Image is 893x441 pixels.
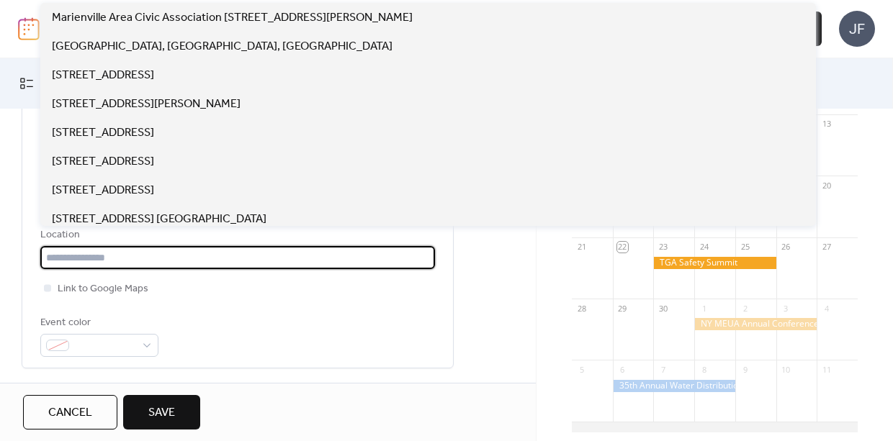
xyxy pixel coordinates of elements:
span: [STREET_ADDRESS] [52,67,154,84]
div: 21 [576,242,587,253]
div: 30 [658,303,668,314]
img: logo [18,17,40,40]
div: 22 [617,242,628,253]
div: 26 [781,242,791,253]
div: 13 [821,119,832,129]
a: My Events [9,64,104,103]
div: 29 [617,303,628,314]
div: JF [839,11,875,47]
div: 25 [740,242,750,253]
div: 28 [576,303,587,314]
div: 35th Annual Water Distribution Seminar and Utility Rodeo [613,380,735,392]
span: Marienville Area Civic Association [STREET_ADDRESS][PERSON_NAME] [52,9,413,27]
div: 8 [699,364,709,375]
span: [STREET_ADDRESS] [52,182,154,199]
div: 6 [617,364,628,375]
span: [STREET_ADDRESS] [GEOGRAPHIC_DATA] [52,211,266,228]
div: 5 [576,364,587,375]
div: 4 [821,303,832,314]
div: 27 [821,242,832,253]
div: 3 [781,303,791,314]
div: 7 [658,364,668,375]
div: 1 [699,303,709,314]
button: Save [123,395,200,429]
div: TGA Safety Summit [653,257,776,269]
button: Cancel [23,395,117,429]
span: Cancel [48,404,92,422]
div: NY MEUA Annual Conference [694,318,817,330]
div: Location [40,227,432,244]
span: [STREET_ADDRESS][PERSON_NAME] [52,96,241,113]
span: [STREET_ADDRESS] [52,153,154,171]
div: 9 [740,364,750,375]
div: 10 [781,364,791,375]
span: [GEOGRAPHIC_DATA], [GEOGRAPHIC_DATA], [GEOGRAPHIC_DATA] [52,38,392,55]
span: Save [148,404,175,422]
span: [STREET_ADDRESS] [52,124,154,142]
div: 11 [821,364,832,375]
div: Event color [40,314,156,332]
span: Link to Google Maps [58,281,148,298]
div: 23 [658,242,668,253]
div: 2 [740,303,750,314]
div: 20 [821,180,832,191]
div: 24 [699,242,709,253]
